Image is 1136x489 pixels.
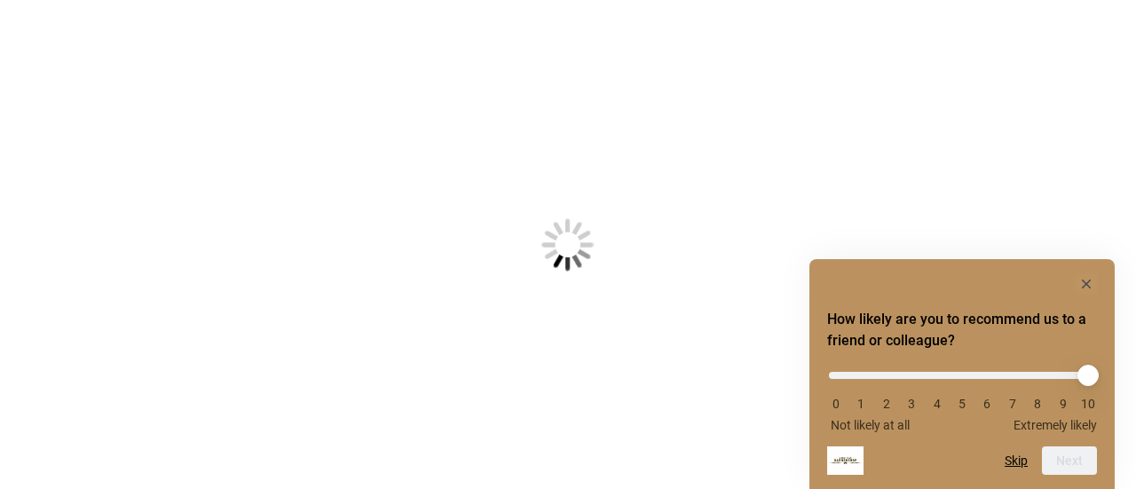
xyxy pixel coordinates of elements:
li: 5 [953,397,971,411]
li: 4 [928,397,946,411]
li: 6 [978,397,996,411]
h2: How likely are you to recommend us to a friend or colleague? Select an option from 0 to 10, with ... [827,309,1097,351]
li: 8 [1029,397,1046,411]
img: Loading [454,131,682,359]
span: Extremely likely [1014,418,1097,432]
div: How likely are you to recommend us to a friend or colleague? Select an option from 0 to 10, with ... [827,273,1097,475]
li: 7 [1004,397,1022,411]
li: 2 [878,397,895,411]
div: How likely are you to recommend us to a friend or colleague? Select an option from 0 to 10, with ... [827,359,1097,432]
li: 10 [1079,397,1097,411]
li: 9 [1054,397,1072,411]
li: 0 [827,397,845,411]
span: Not likely at all [831,418,910,432]
li: 3 [903,397,920,411]
button: Hide survey [1076,273,1097,295]
button: Next question [1042,446,1097,475]
li: 1 [852,397,870,411]
button: Skip [1005,454,1028,468]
